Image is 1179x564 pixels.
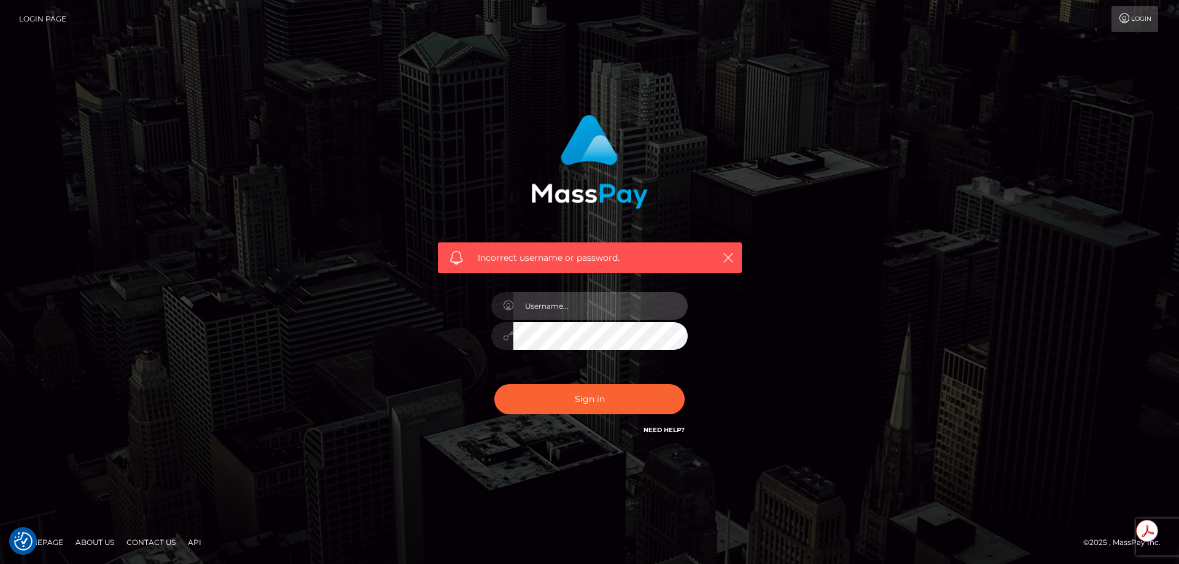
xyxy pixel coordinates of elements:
[14,532,33,550] button: Consent Preferences
[14,532,33,550] img: Revisit consent button
[644,426,685,434] a: Need Help?
[183,533,206,552] a: API
[1083,536,1170,549] div: © 2025 , MassPay Inc.
[14,533,68,552] a: Homepage
[1111,6,1158,32] a: Login
[19,6,66,32] a: Login Page
[531,115,648,209] img: MassPay Login
[478,252,702,265] span: Incorrect username or password.
[122,533,181,552] a: Contact Us
[513,292,688,320] input: Username...
[494,384,685,414] button: Sign in
[71,533,119,552] a: About Us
